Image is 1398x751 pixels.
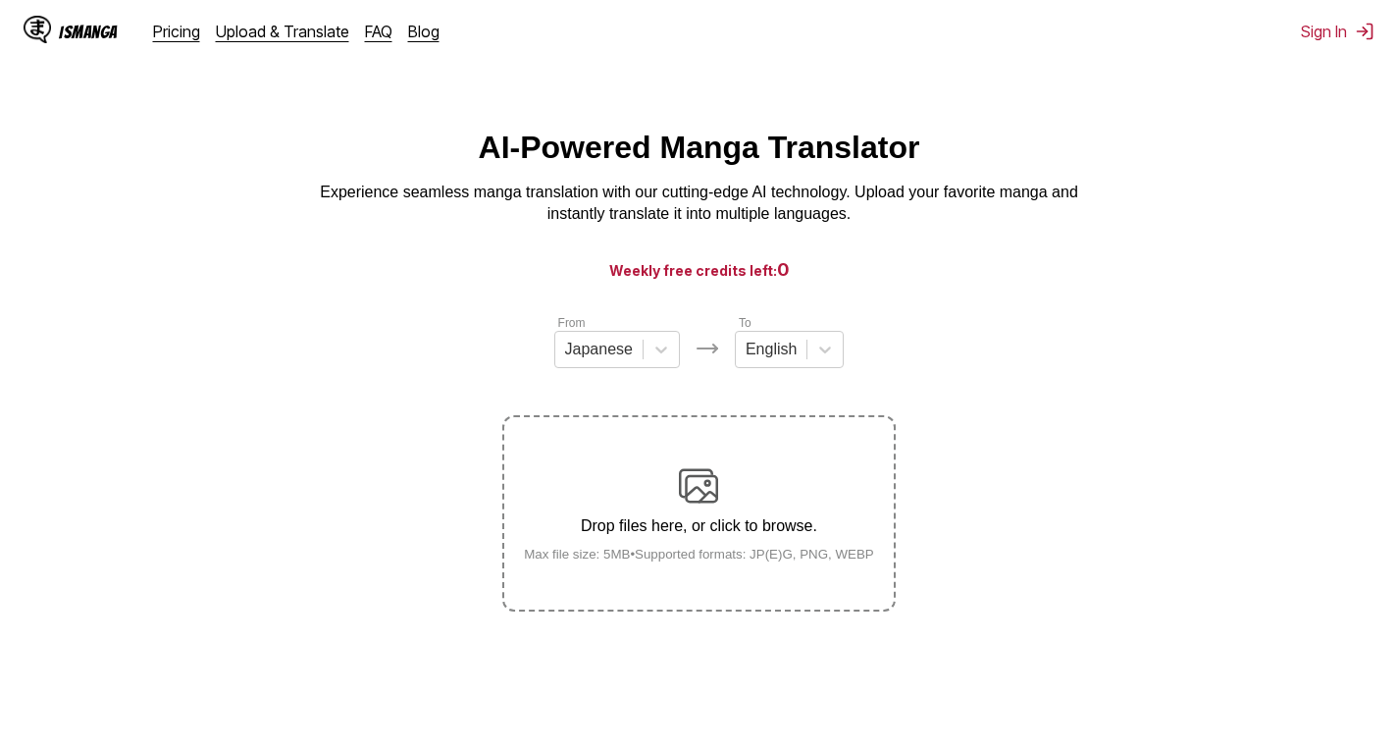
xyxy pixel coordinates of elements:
[59,23,118,41] div: IsManga
[24,16,51,43] img: IsManga Logo
[558,316,586,330] label: From
[24,16,153,47] a: IsManga LogoIsManga
[739,316,751,330] label: To
[508,517,890,535] p: Drop files here, or click to browse.
[1355,22,1374,41] img: Sign out
[696,337,719,360] img: Languages icon
[508,547,890,562] small: Max file size: 5MB • Supported formats: JP(E)G, PNG, WEBP
[216,22,349,41] a: Upload & Translate
[408,22,440,41] a: Blog
[365,22,392,41] a: FAQ
[479,130,920,166] h1: AI-Powered Manga Translator
[1301,22,1374,41] button: Sign In
[307,182,1092,226] p: Experience seamless manga translation with our cutting-edge AI technology. Upload your favorite m...
[153,22,200,41] a: Pricing
[777,259,790,280] span: 0
[47,257,1351,282] h3: Weekly free credits left:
